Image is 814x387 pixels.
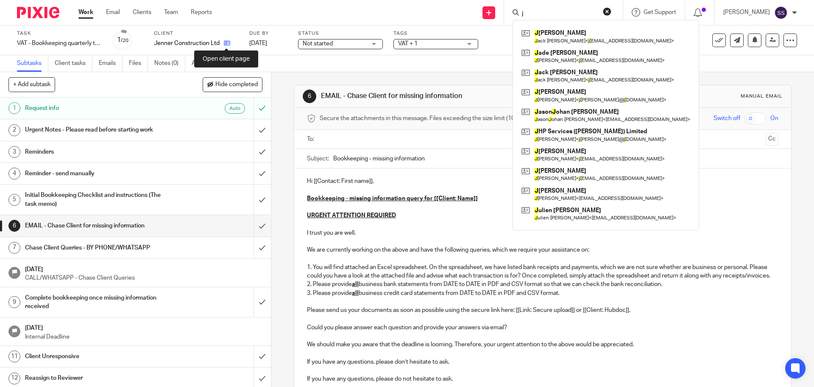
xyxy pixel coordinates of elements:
[99,55,123,72] a: Emails
[766,133,778,146] button: Cc
[352,290,359,296] u: all
[8,146,20,158] div: 3
[8,296,20,308] div: 9
[8,242,20,254] div: 7
[307,135,316,143] label: To:
[25,292,172,313] h1: Complete bookkeeping once missing information received
[25,146,172,158] h1: Reminders
[25,274,262,282] p: CALL/WHATSAPP - Chase Client Queries
[774,6,788,20] img: svg%3E
[307,263,778,280] p: 1. You will find attached an Excel spreadsheet. On the spreadsheet, we have listed bank receipts ...
[55,55,92,72] a: Client tasks
[352,281,359,287] u: all
[398,41,418,47] span: VAT + 1
[133,8,151,17] a: Clients
[25,219,172,232] h1: EMAIL - Chase Client for missing information
[215,81,258,88] span: Hide completed
[25,167,172,180] h1: Reminder - send manually
[17,30,102,37] label: Task
[8,124,20,136] div: 2
[303,41,333,47] span: Not started
[129,55,148,72] a: Files
[307,375,778,383] p: If you have any questions, please do not hesitate to ask.
[644,9,676,15] span: Get Support
[8,373,20,384] div: 12
[25,241,172,254] h1: Chase Client Queries - BY PHONE/WHATSAPP
[192,55,224,72] a: Audit logs
[307,177,778,185] p: Hi [[Contact: First name]],
[25,333,262,341] p: Internal Deadline
[303,90,316,103] div: 6
[741,93,783,100] div: Manual email
[307,358,778,366] p: If you have any questions, please don’t hesitate to ask.
[714,114,740,123] span: Switch off
[164,8,178,17] a: Team
[770,114,778,123] span: On
[25,123,172,136] h1: Urgent Notes - Please read before starting work
[307,306,778,314] p: Please send us your documents as soon as possible using the secure link here: [[Link: Secure uplo...
[154,39,220,48] p: Jenner Construction Ltd
[393,30,478,37] label: Tags
[307,213,396,219] u: URGENT ATTENTION REQUIRED
[8,168,20,179] div: 4
[25,189,172,210] h1: Initial Bookkeeping Checklist and instructions (The task memo)
[298,30,383,37] label: Status
[225,103,245,114] div: Auto
[25,372,172,384] h1: Reassign to Reviewer
[307,340,778,349] p: We should make you aware that the deadline is looming. Therefore, your urgent attention to the ab...
[249,40,267,46] span: [DATE]
[8,351,20,362] div: 11
[249,30,287,37] label: Due by
[320,114,603,123] span: Secure the attachments in this message. Files exceeding the size limit (10MB) will be secured aut...
[8,194,20,206] div: 5
[8,102,20,114] div: 1
[25,350,172,363] h1: Client Unresponsive
[307,229,778,237] p: I trust you are well.
[17,7,59,18] img: Pixie
[307,289,778,297] p: 3. Please provide business credit card statements from DATE to DATE in PDF and CSV format.
[307,154,329,163] label: Subject:
[307,246,778,254] p: We are currently working on the above and have the following queries, which we require your assis...
[154,55,185,72] a: Notes (0)
[307,196,478,202] u: Bookkeeping - missing information query for [[Client: Name]]
[203,77,262,92] button: Hide completed
[25,322,262,332] h1: [DATE]
[8,220,20,232] div: 6
[25,102,172,115] h1: Request info
[307,323,778,332] p: Could you please answer each question and provide your answers via email?
[603,7,611,16] button: Clear
[106,8,120,17] a: Email
[723,8,770,17] p: [PERSON_NAME]
[321,92,561,101] h1: EMAIL - Chase Client for missing information
[78,8,93,17] a: Work
[117,35,128,45] div: 1
[25,263,262,274] h1: [DATE]
[8,77,55,92] button: + Add subtask
[154,30,239,37] label: Client
[17,55,48,72] a: Subtasks
[121,38,128,43] small: /20
[521,10,597,18] input: Search
[307,280,778,289] p: 2. Please provide business bank statements from DATE to DATE in PDF and CSV format so that we can...
[191,8,212,17] a: Reports
[17,39,102,48] div: VAT - Bookkeeping quarterly tasks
